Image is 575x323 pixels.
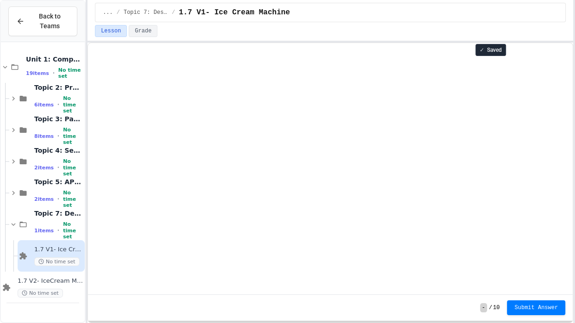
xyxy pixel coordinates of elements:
iframe: Snap! Programming Environment [88,43,573,294]
button: Submit Answer [507,300,565,315]
span: • [57,132,59,140]
span: No time set [63,221,83,240]
span: ✓ [480,46,484,54]
span: Topic 2: Problem Decomposition and Logic Structures [34,83,83,92]
span: • [53,69,55,77]
span: Topic 7: Designing & Simulating Solutions [124,9,168,16]
span: No time set [63,190,83,208]
span: No time set [63,158,83,177]
span: 1.7 V1- Ice Cream Machine [179,7,290,18]
span: No time set [58,67,83,79]
span: 6 items [34,102,54,108]
span: Topic 3: Pattern Recognition and Abstraction [34,115,83,123]
span: Submit Answer [514,304,558,311]
span: - [480,303,487,312]
span: 1.7 V2- IceCream Machine Project [18,277,83,285]
span: No time set [18,289,63,298]
span: 19 items [26,70,49,76]
span: No time set [63,95,83,114]
span: Back to Teams [30,12,69,31]
span: ... [103,9,113,16]
span: 1.7 V1- Ice Cream Machine [34,246,83,254]
span: Topic 7: Designing & Simulating Solutions [34,209,83,217]
button: Back to Teams [8,6,77,36]
span: 10 [493,304,500,311]
span: Saved [487,46,502,54]
span: • [57,227,59,234]
span: 8 items [34,133,54,139]
span: No time set [63,127,83,145]
span: / [117,9,120,16]
button: Lesson [95,25,127,37]
span: 2 items [34,165,54,171]
span: / [489,304,492,311]
span: / [172,9,175,16]
button: Grade [129,25,157,37]
span: Topic 4: Search/Sort Algorithims & Algorithimic Efficency [34,146,83,155]
span: Unit 1: Computational Thinking & Problem Solving [26,55,83,63]
span: • [57,101,59,108]
span: Topic 5: APIs & Libraries [34,178,83,186]
span: • [57,195,59,203]
span: • [57,164,59,171]
span: 2 items [34,196,54,202]
span: No time set [34,257,80,266]
span: 1 items [34,228,54,234]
